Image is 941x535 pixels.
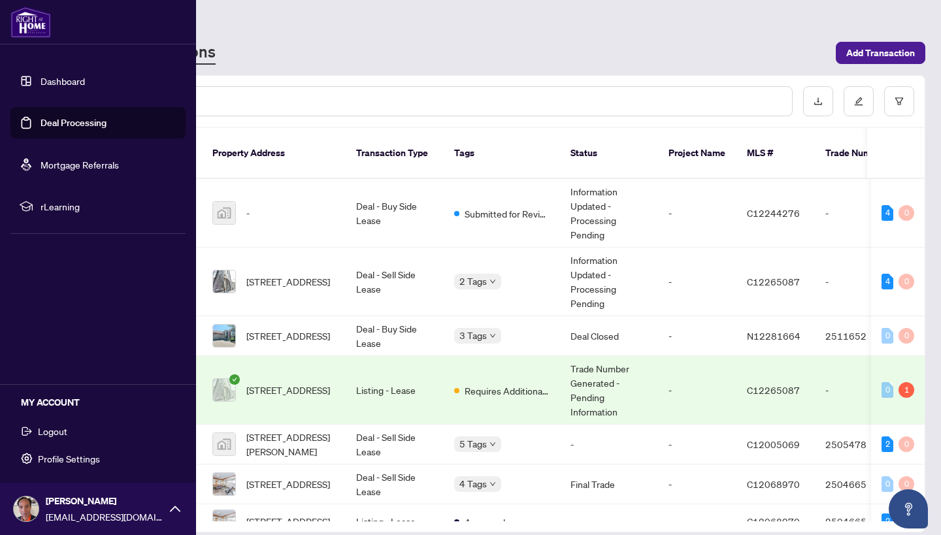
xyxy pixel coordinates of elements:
button: Logout [10,420,186,442]
td: Information Updated - Processing Pending [560,248,658,316]
td: - [815,179,906,248]
div: 0 [899,274,914,289]
span: filter [895,97,904,106]
th: Status [560,128,658,179]
img: thumbnail-img [213,202,235,224]
span: C12005069 [747,438,800,450]
div: 1 [899,382,914,398]
td: 2505478 [815,425,906,464]
th: Property Address [202,128,346,179]
span: Add Transaction [846,42,915,63]
th: Project Name [658,128,736,179]
td: Final Trade [560,464,658,504]
th: Transaction Type [346,128,444,179]
span: check-circle [229,374,240,385]
div: 0 [899,436,914,452]
td: Deal - Buy Side Lease [346,179,444,248]
th: MLS # [736,128,815,179]
td: - [658,356,736,425]
button: Profile Settings [10,447,186,470]
td: Information Updated - Processing Pending [560,179,658,248]
div: 0 [899,476,914,492]
span: down [489,441,496,447]
span: [EMAIL_ADDRESS][DOMAIN_NAME] [46,510,163,524]
td: 2504665 [815,464,906,504]
span: edit [854,97,863,106]
span: [STREET_ADDRESS] [246,477,330,491]
span: down [489,332,496,339]
span: Submitted for Review [465,206,550,221]
td: - [658,248,736,316]
td: - [658,179,736,248]
span: 4 Tags [459,476,487,491]
td: 2511652 [815,316,906,356]
img: thumbnail-img [213,325,235,347]
img: Profile Icon [14,496,39,521]
span: 3 Tags [459,328,487,343]
td: - [658,425,736,464]
img: thumbnail-img [213,270,235,293]
span: 5 Tags [459,436,487,451]
button: Add Transaction [836,42,925,64]
td: Deal - Sell Side Lease [346,425,444,464]
span: down [489,481,496,487]
span: download [814,97,823,106]
span: Approved [465,515,505,529]
span: [STREET_ADDRESS] [246,383,330,397]
button: Open asap [889,489,928,528]
span: Requires Additional Docs [465,383,550,398]
span: [STREET_ADDRESS] [246,514,330,528]
td: - [815,356,906,425]
span: N12281664 [747,330,801,342]
a: Mortgage Referrals [41,159,119,170]
td: - [658,464,736,504]
td: - [560,425,658,464]
span: C12068970 [747,515,800,527]
div: 2 [882,436,893,452]
td: Trade Number Generated - Pending Information [560,356,658,425]
img: thumbnail-img [213,433,235,455]
span: C12265087 [747,276,800,287]
th: Tags [444,128,560,179]
span: 2 Tags [459,274,487,289]
div: 2 [882,513,893,529]
span: Logout [38,421,67,442]
div: 4 [882,274,893,289]
div: 0 [882,476,893,492]
img: thumbnail-img [213,379,235,401]
button: download [803,86,833,116]
button: edit [844,86,874,116]
td: Deal - Buy Side Lease [346,316,444,356]
span: - [246,206,250,220]
td: Deal - Sell Side Lease [346,464,444,504]
span: [STREET_ADDRESS] [246,329,330,343]
span: [STREET_ADDRESS] [246,274,330,289]
span: C12265087 [747,384,800,396]
img: thumbnail-img [213,473,235,495]
td: Listing - Lease [346,356,444,425]
span: down [489,278,496,285]
h5: MY ACCOUNT [21,395,186,410]
td: Deal - Sell Side Lease [346,248,444,316]
span: C12244276 [747,207,800,219]
div: 0 [899,205,914,221]
td: - [815,248,906,316]
a: Dashboard [41,75,85,87]
div: 4 [882,205,893,221]
div: 0 [882,328,893,344]
span: Profile Settings [38,448,100,469]
td: - [658,316,736,356]
span: [STREET_ADDRESS][PERSON_NAME] [246,430,335,459]
a: Deal Processing [41,117,107,129]
img: logo [10,7,51,38]
div: 0 [882,382,893,398]
th: Trade Number [815,128,906,179]
span: C12068970 [747,478,800,490]
button: filter [884,86,914,116]
td: Deal Closed [560,316,658,356]
span: rLearning [41,199,176,214]
div: 0 [899,328,914,344]
span: [PERSON_NAME] [46,494,163,508]
img: thumbnail-img [213,510,235,532]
